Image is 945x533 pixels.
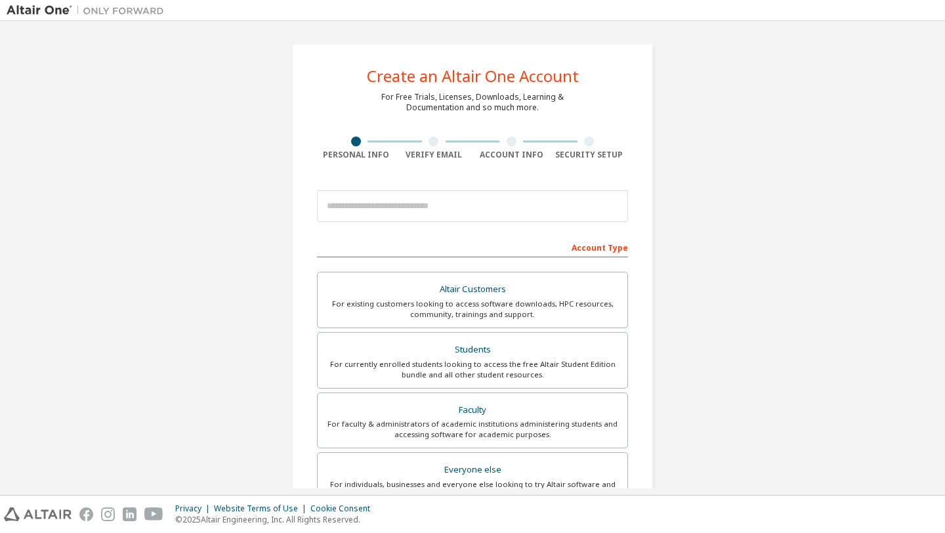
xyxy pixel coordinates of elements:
[325,341,619,359] div: Students
[325,461,619,479] div: Everyone else
[123,507,136,521] img: linkedin.svg
[7,4,171,17] img: Altair One
[310,503,378,514] div: Cookie Consent
[317,236,628,257] div: Account Type
[325,359,619,380] div: For currently enrolled students looking to access the free Altair Student Edition bundle and all ...
[325,280,619,299] div: Altair Customers
[551,150,629,160] div: Security Setup
[317,150,395,160] div: Personal Info
[4,507,72,521] img: altair_logo.svg
[175,514,378,525] p: © 2025 Altair Engineering, Inc. All Rights Reserved.
[325,419,619,440] div: For faculty & administrators of academic institutions administering students and accessing softwa...
[214,503,310,514] div: Website Terms of Use
[101,507,115,521] img: instagram.svg
[175,503,214,514] div: Privacy
[325,479,619,500] div: For individuals, businesses and everyone else looking to try Altair software and explore our prod...
[325,401,619,419] div: Faculty
[381,92,564,113] div: For Free Trials, Licenses, Downloads, Learning & Documentation and so much more.
[325,299,619,320] div: For existing customers looking to access software downloads, HPC resources, community, trainings ...
[144,507,163,521] img: youtube.svg
[367,68,579,84] div: Create an Altair One Account
[395,150,473,160] div: Verify Email
[79,507,93,521] img: facebook.svg
[472,150,551,160] div: Account Info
